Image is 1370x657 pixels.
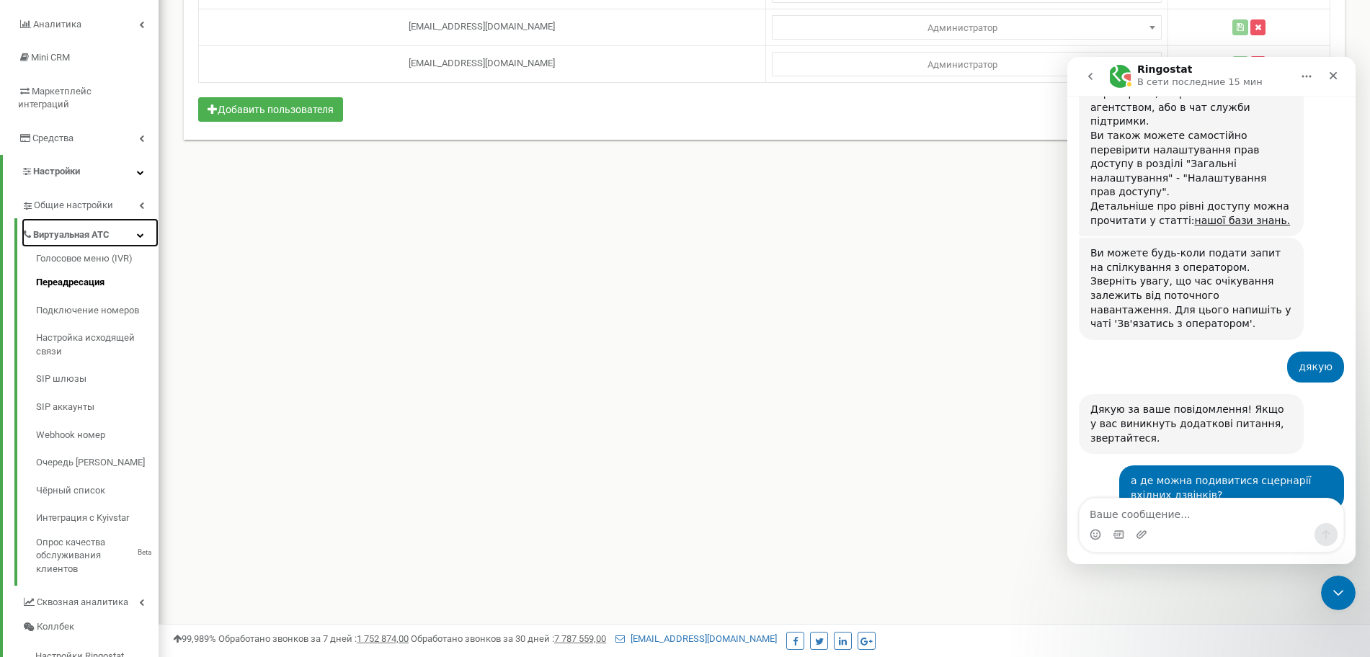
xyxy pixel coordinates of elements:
a: Голосовое меню (IVR) [36,252,159,269]
iframe: Intercom live chat [1067,57,1356,564]
span: Средства [32,133,74,143]
span: Маркетплейс интеграций [18,86,92,110]
a: Чёрный список [36,477,159,505]
span: Mini CRM [31,52,70,63]
a: [EMAIL_ADDRESS][DOMAIN_NAME] [615,633,777,644]
a: Подключение номеров [36,297,159,325]
span: Общие настройки [34,199,113,213]
td: [EMAIL_ADDRESS][DOMAIN_NAME] [199,9,766,45]
span: Настройки [33,166,80,176]
span: Аналитика [33,19,81,30]
span: Администратор [777,18,1157,38]
span: Коллбек [37,620,74,634]
a: Настройка исходящей связи [36,324,159,365]
a: Настройки [3,155,159,189]
a: Общие настройки [22,189,159,218]
a: Коллбек [22,614,159,640]
span: 99,989% [173,633,216,644]
a: Интеграция с Kyivstar [36,504,159,532]
a: Webhook номер [36,421,159,450]
span: Обработано звонков за 30 дней : [411,633,606,644]
span: Администратор [772,52,1162,76]
a: Переадресация [36,269,159,297]
u: 7 787 559,00 [554,633,606,644]
a: Очередь [PERSON_NAME] [36,449,159,477]
a: Опрос качества обслуживания клиентовBeta [36,532,159,576]
a: Виртуальная АТС [22,218,159,248]
span: Сквозная аналитика [37,596,128,609]
span: Виртуальная АТС [33,228,110,242]
iframe: Intercom live chat [1321,576,1356,610]
span: Администратор [772,15,1162,40]
span: Администратор [777,55,1157,75]
a: SIP аккаунты [36,393,159,421]
u: 1 752 874,00 [357,633,409,644]
a: SIP шлюзы [36,365,159,393]
button: Добавить пользователя [198,97,343,122]
span: Обработано звонков за 7 дней : [218,633,409,644]
a: Сквозная аналитика [22,586,159,615]
td: [EMAIL_ADDRESS][DOMAIN_NAME] [199,45,766,82]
